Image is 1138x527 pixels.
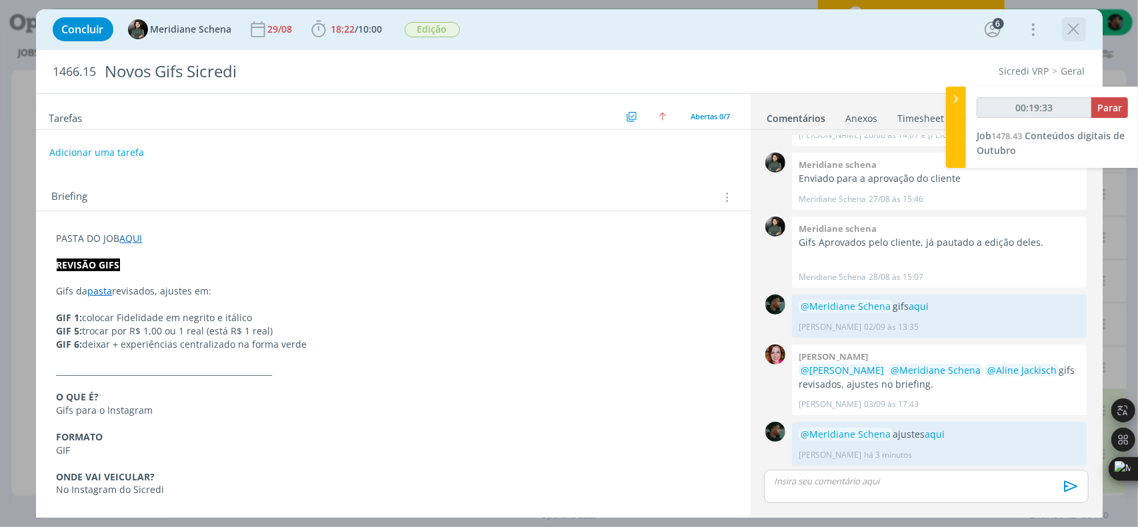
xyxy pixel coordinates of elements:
p: ajustes [799,428,1080,441]
strong: GIF 6: [57,338,83,350]
img: M [128,19,148,39]
button: Concluir [53,17,113,41]
a: AQUI [120,232,143,245]
strong: GIF 1: [57,311,83,324]
img: arrow-up.svg [659,113,667,121]
a: Geral [1061,65,1085,77]
span: / [355,23,359,35]
p: Meridiane Schena [799,193,866,205]
p: colocar Fidelidade em negrito e itálico [57,311,730,324]
b: Meridiane schena [799,223,877,235]
strong: GIF 5: [57,324,83,337]
b: [PERSON_NAME] [799,350,868,362]
p: PASTA DO JOB [57,232,730,245]
span: @Meridiane Schena [891,364,981,376]
p: Gifs da revisados, ajustes em: [57,284,730,298]
a: pasta [88,284,113,297]
a: Job1478.43Conteúdos digitais de Outubro [977,129,1125,157]
span: @Meridiane Schena [801,428,891,440]
img: K [765,294,785,314]
span: 28/08 às 15:07 [869,271,923,283]
span: e [PERSON_NAME] editou [921,129,1016,141]
span: 26/08 às 14:07 [864,129,919,141]
span: @[PERSON_NAME] [801,364,884,376]
div: Anexos [846,112,878,125]
p: gifs revisados, ajustes no briefing. [799,364,1080,391]
p: Meridiane Schena [799,271,866,283]
img: M [765,153,785,173]
a: Comentários [767,106,827,125]
span: Briefing [52,189,88,206]
b: Meridiane schena [799,159,877,171]
p: No Instagram do Sicredi [57,483,730,496]
div: 6 [993,18,1004,29]
button: Parar [1091,97,1128,118]
button: Edição [404,21,461,38]
span: Parar [1097,101,1122,114]
span: 1478.43 [991,130,1022,142]
p: Gifs Aprovados pelo cliente, já pautado a edição deles. [799,236,1080,249]
span: há 3 minutos [864,449,912,461]
p: [PERSON_NAME] [799,398,861,410]
span: Meridiane Schena [151,25,232,34]
span: 27/08 às 15:46 [869,193,923,205]
span: Tarefas [49,109,83,125]
p: gifs [799,300,1080,313]
img: B [765,344,785,364]
strong: ONDE VAI VEICULAR? [57,470,155,483]
span: Edição [405,22,460,37]
span: Abertas 0/7 [691,111,731,121]
p: Enviado para a aprovação do cliente [799,172,1080,185]
p: trocar por R$ 1,00 ou 1 real (está R$ 1 real) [57,324,730,338]
strong: O QUE É? [57,390,99,403]
a: aqui [909,300,929,312]
a: Sicredi VRP [999,65,1049,77]
p: [PERSON_NAME] [799,129,861,141]
button: Adicionar uma tarefa [49,141,145,165]
div: dialog [36,9,1103,518]
span: 18:22 [331,23,355,35]
span: @Meridiane Schena [801,300,891,312]
p: GIF [57,444,730,457]
strong: REVISÃO GIFS [57,259,120,271]
span: 1466.15 [53,65,97,79]
a: Timesheet [897,106,945,125]
div: 29/08 [268,25,295,34]
a: aqui [925,428,945,440]
p: ______________________________________________________ [57,364,730,378]
span: Concluir [62,24,104,35]
p: Gifs para o Instagram [57,404,730,417]
strong: FORMATO [57,430,103,443]
span: @Aline Jackisch [987,364,1057,376]
img: M [765,217,785,237]
button: MMeridiane Schena [128,19,232,39]
img: K [765,422,785,442]
p: deixar + experiências centralizado na forma verde [57,338,730,351]
button: 6 [982,19,1003,40]
div: Novos Gifs Sicredi [99,55,650,88]
span: Conteúdos digitais de Outubro [977,129,1125,157]
span: 10:00 [359,23,383,35]
p: [PERSON_NAME] [799,449,861,461]
button: 18:22/10:00 [308,19,386,40]
p: [PERSON_NAME] [799,321,861,333]
span: 02/09 às 13:35 [864,321,919,333]
span: 03/09 às 17:43 [864,398,919,410]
